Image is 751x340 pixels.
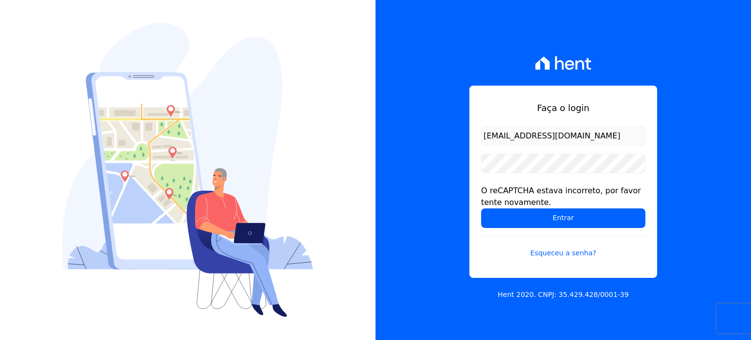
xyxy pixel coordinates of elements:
[62,23,313,317] img: Login
[498,290,629,300] p: Hent 2020. CNPJ: 35.429.428/0001-39
[481,185,645,208] div: O reCAPTCHA estava incorreto, por favor tente novamente.
[481,126,645,146] input: Email
[481,236,645,258] a: Esqueceu a senha?
[481,101,645,114] h1: Faça o login
[481,208,645,228] input: Entrar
